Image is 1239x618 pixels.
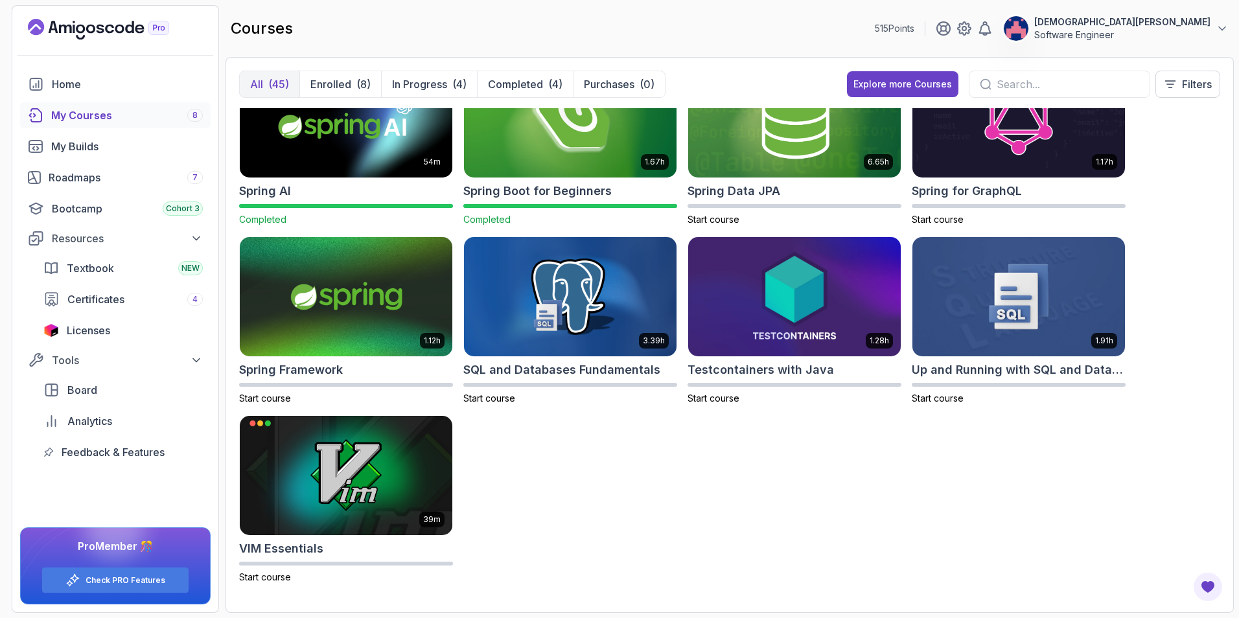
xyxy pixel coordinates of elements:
[36,377,211,403] a: board
[1096,157,1113,167] p: 1.17h
[67,413,112,429] span: Analytics
[192,110,198,120] span: 8
[36,439,211,465] a: feedback
[1192,571,1223,602] button: Open Feedback Button
[640,76,654,92] div: (0)
[20,71,211,97] a: home
[452,76,467,92] div: (4)
[1003,16,1229,41] button: user profile image[DEMOGRAPHIC_DATA][PERSON_NAME]Software Engineer
[356,76,371,92] div: (8)
[86,575,165,586] a: Check PRO Features
[573,71,665,97] button: Purchases(0)
[1182,76,1212,92] p: Filters
[52,76,203,92] div: Home
[20,196,211,222] a: bootcamp
[239,214,286,225] span: Completed
[847,71,958,97] button: Explore more Courses
[688,214,739,225] span: Start course
[548,76,562,92] div: (4)
[688,182,780,200] h2: Spring Data JPA
[488,76,543,92] p: Completed
[166,203,200,214] span: Cohort 3
[464,59,677,178] img: Spring Boot for Beginners card
[52,201,203,216] div: Bootcamp
[239,540,323,558] h2: VIM Essentials
[240,237,452,356] img: Spring Framework card
[268,76,289,92] div: (45)
[51,139,203,154] div: My Builds
[912,361,1126,379] h2: Up and Running with SQL and Databases
[49,170,203,185] div: Roadmaps
[20,165,211,190] a: roadmaps
[299,71,381,97] button: Enrolled(8)
[645,157,665,167] p: 1.67h
[463,182,612,200] h2: Spring Boot for Beginners
[463,58,677,227] a: Spring Boot for Beginners card1.67hSpring Boot for BeginnersCompleted
[20,102,211,128] a: courses
[28,19,199,40] a: Landing page
[688,59,901,178] img: Spring Data JPA card
[424,336,441,346] p: 1.12h
[423,514,441,525] p: 39m
[36,317,211,343] a: licenses
[239,182,291,200] h2: Spring AI
[20,227,211,250] button: Resources
[36,408,211,434] a: analytics
[870,336,889,346] p: 1.28h
[67,292,124,307] span: Certificates
[192,294,198,304] span: 4
[250,76,263,92] p: All
[463,361,660,379] h2: SQL and Databases Fundamentals
[643,336,665,346] p: 3.39h
[51,108,203,123] div: My Courses
[688,361,834,379] h2: Testcontainers with Java
[239,361,343,379] h2: Spring Framework
[688,393,739,404] span: Start course
[310,76,351,92] p: Enrolled
[1034,29,1210,41] p: Software Engineer
[381,71,477,97] button: In Progress(4)
[997,76,1139,92] input: Search...
[52,231,203,246] div: Resources
[463,214,511,225] span: Completed
[1095,336,1113,346] p: 1.91h
[875,22,914,35] p: 515 Points
[239,571,291,582] span: Start course
[67,323,110,338] span: Licenses
[912,182,1022,200] h2: Spring for GraphQL
[41,567,189,593] button: Check PRO Features
[52,352,203,368] div: Tools
[464,237,677,356] img: SQL and Databases Fundamentals card
[36,255,211,281] a: textbook
[239,58,453,227] a: Spring AI card54mSpring AICompleted
[181,263,200,273] span: NEW
[853,78,952,91] div: Explore more Courses
[912,237,1125,356] img: Up and Running with SQL and Databases card
[20,349,211,372] button: Tools
[912,59,1125,178] img: Spring for GraphQL card
[67,260,114,276] span: Textbook
[424,157,441,167] p: 54m
[192,172,198,183] span: 7
[912,393,964,404] span: Start course
[36,286,211,312] a: certificates
[868,157,889,167] p: 6.65h
[1034,16,1210,29] p: [DEMOGRAPHIC_DATA][PERSON_NAME]
[62,444,165,460] span: Feedback & Features
[240,59,452,178] img: Spring AI card
[584,76,634,92] p: Purchases
[688,237,901,356] img: Testcontainers with Java card
[240,71,299,97] button: All(45)
[463,393,515,404] span: Start course
[231,18,293,39] h2: courses
[67,382,97,398] span: Board
[477,71,573,97] button: Completed(4)
[239,393,291,404] span: Start course
[20,133,211,159] a: builds
[1155,71,1220,98] button: Filters
[43,324,59,337] img: jetbrains icon
[912,214,964,225] span: Start course
[392,76,447,92] p: In Progress
[1004,16,1028,41] img: user profile image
